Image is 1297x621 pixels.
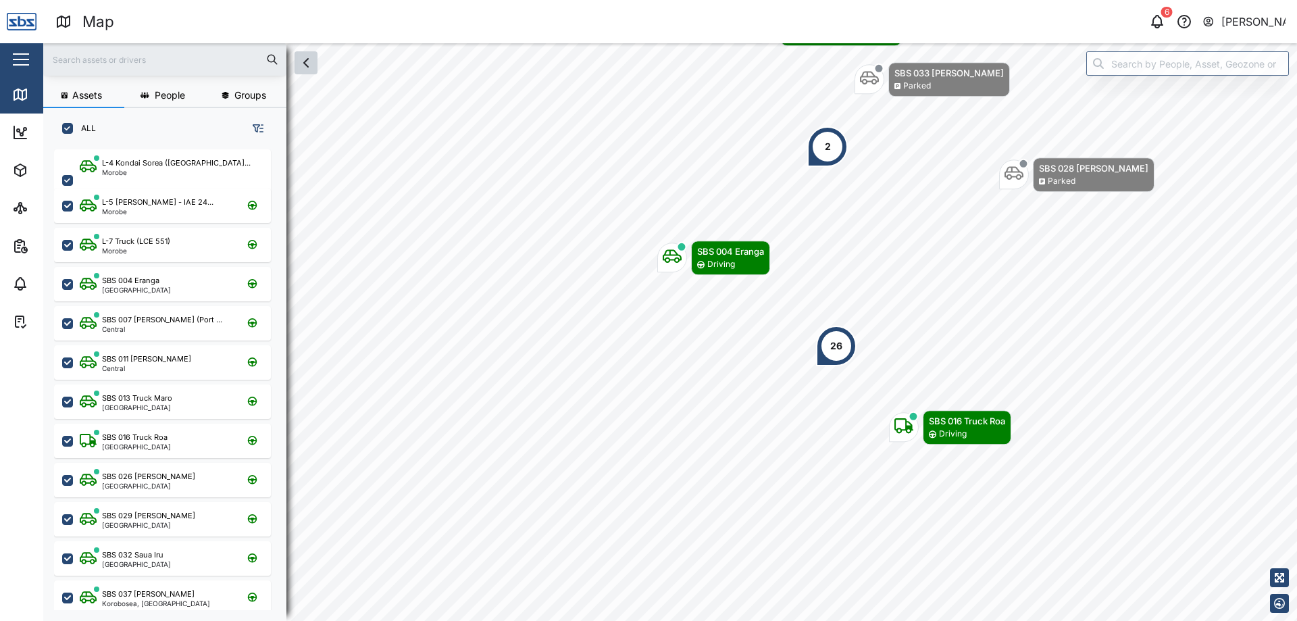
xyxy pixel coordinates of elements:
div: Parked [903,80,931,93]
div: SBS 029 [PERSON_NAME] [102,510,195,522]
div: SBS 032 Saua Iru [102,549,163,561]
div: Map marker [657,241,770,275]
div: Parked [1048,175,1075,188]
div: Morobe [102,247,170,254]
div: [GEOGRAPHIC_DATA] [102,287,171,293]
span: Groups [234,91,266,100]
div: Driving [939,428,967,441]
div: [GEOGRAPHIC_DATA] [102,561,171,568]
div: 26 [830,339,842,353]
div: Central [102,365,191,372]
div: Sites [35,201,68,216]
div: L-4 Kondai Sorea ([GEOGRAPHIC_DATA]... [102,157,251,169]
div: grid [54,145,286,610]
div: Map marker [889,410,1011,445]
div: 6 [1161,7,1173,18]
div: SBS 004 Eranga [697,245,764,258]
div: SBS 011 [PERSON_NAME] [102,353,191,365]
div: Driving [707,258,735,271]
div: Assets [35,163,77,178]
canvas: Map [43,43,1297,621]
div: L-7 Truck (LCE 551) [102,236,170,247]
div: SBS 016 Truck Roa [102,432,168,443]
div: SBS 026 [PERSON_NAME] [102,471,195,482]
div: 2 [825,139,831,154]
div: Dashboard [35,125,96,140]
button: [PERSON_NAME] [1202,12,1286,31]
div: Morobe [102,208,213,215]
div: SBS 013 Truck Maro [102,393,172,404]
div: [GEOGRAPHIC_DATA] [102,404,172,411]
div: [GEOGRAPHIC_DATA] [102,522,195,528]
div: Alarms [35,276,77,291]
label: ALL [73,123,96,134]
div: SBS 033 [PERSON_NAME] [894,66,1004,80]
div: SBS 007 [PERSON_NAME] (Port ... [102,314,222,326]
div: SBS 004 Eranga [102,275,159,287]
div: SBS 016 Truck Roa [929,414,1005,428]
div: Morobe [102,169,251,176]
div: Central [102,326,222,332]
input: Search assets or drivers [51,49,278,70]
span: People [155,91,185,100]
div: SBS 028 [PERSON_NAME] [1039,162,1148,175]
div: Map [35,87,66,102]
div: [GEOGRAPHIC_DATA] [102,443,171,450]
div: Map marker [816,326,857,366]
div: [GEOGRAPHIC_DATA] [102,482,195,489]
div: [PERSON_NAME] [1221,14,1286,30]
div: Map marker [807,126,848,167]
div: Korobosea, [GEOGRAPHIC_DATA] [102,600,210,607]
div: Tasks [35,314,72,329]
div: L-5 [PERSON_NAME] - IAE 24... [102,197,213,208]
div: Map marker [855,62,1010,97]
img: Main Logo [7,7,36,36]
div: Reports [35,239,81,253]
span: Assets [72,91,102,100]
div: Map marker [999,157,1154,192]
input: Search by People, Asset, Geozone or Place [1086,51,1289,76]
div: SBS 037 [PERSON_NAME] [102,589,195,600]
div: Map [82,10,114,34]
